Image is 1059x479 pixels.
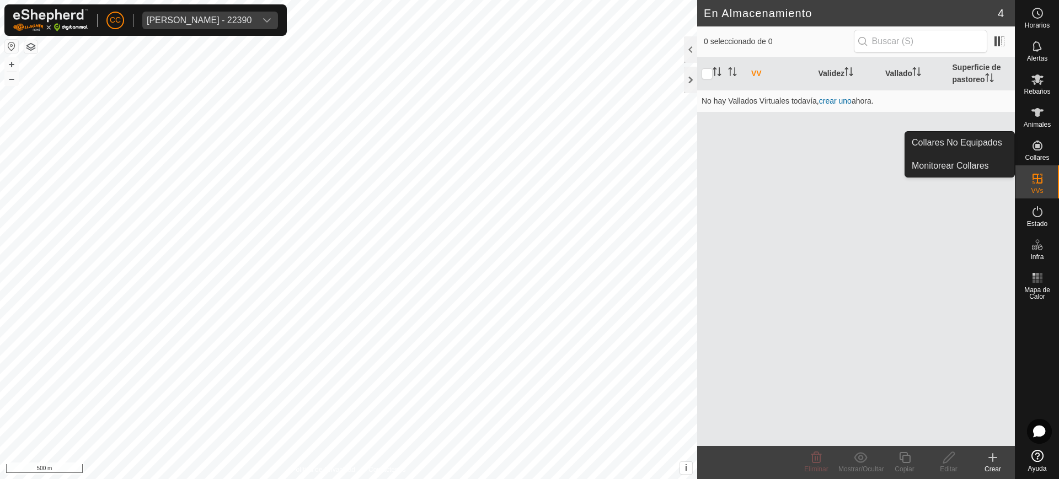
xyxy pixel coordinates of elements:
span: Eliminar [804,465,828,473]
a: Monitorear Collares [905,155,1014,177]
p-sorticon: Activar para ordenar [912,69,921,78]
span: Mapa de Calor [1018,287,1056,300]
span: Monitorear Collares [912,159,989,173]
h2: En Almacenamiento [704,7,998,20]
a: Política de Privacidad [292,465,355,475]
span: 4 [998,5,1004,21]
img: Logo Gallagher [13,9,88,31]
span: Ayuda [1028,465,1047,472]
a: crear uno [819,96,852,105]
p-sorticon: Activar para ordenar [985,75,994,84]
div: Copiar [882,464,927,474]
p-sorticon: Activar para ordenar [713,69,721,78]
span: 0 seleccionado de 0 [704,36,854,47]
span: Collares No Equipados [912,136,1002,149]
th: Superficie de pastoreo [948,57,1015,90]
th: VV [747,57,814,90]
span: Rebaños [1024,88,1050,95]
span: i [685,463,687,472]
button: Capas del Mapa [24,40,38,53]
th: Vallado [881,57,948,90]
div: Editar [927,464,971,474]
div: [PERSON_NAME] - 22390 [147,16,252,25]
button: Restablecer Mapa [5,40,18,53]
div: dropdown trigger [256,12,278,29]
span: CC [110,14,121,26]
span: Alertas [1027,55,1047,62]
button: + [5,58,18,71]
span: VVs [1031,187,1043,194]
p-sorticon: Activar para ordenar [728,69,737,78]
p-sorticon: Activar para ordenar [844,69,853,78]
a: Contáctenos [368,465,405,475]
span: Collares [1025,154,1049,161]
a: Collares No Equipados [905,132,1014,154]
td: No hay Vallados Virtuales todavía, ahora. [697,90,1015,112]
input: Buscar (S) [854,30,987,53]
button: i [680,462,692,474]
span: Animales [1024,121,1051,128]
button: – [5,72,18,85]
span: Infra [1030,254,1044,260]
span: Estado [1027,220,1047,227]
span: Horarios [1025,22,1050,29]
a: Ayuda [1015,445,1059,476]
span: Jose Ramon Tejedor Montero - 22390 [142,12,256,29]
th: Validez [814,57,881,90]
div: Crear [971,464,1015,474]
div: Mostrar/Ocultar [838,464,882,474]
